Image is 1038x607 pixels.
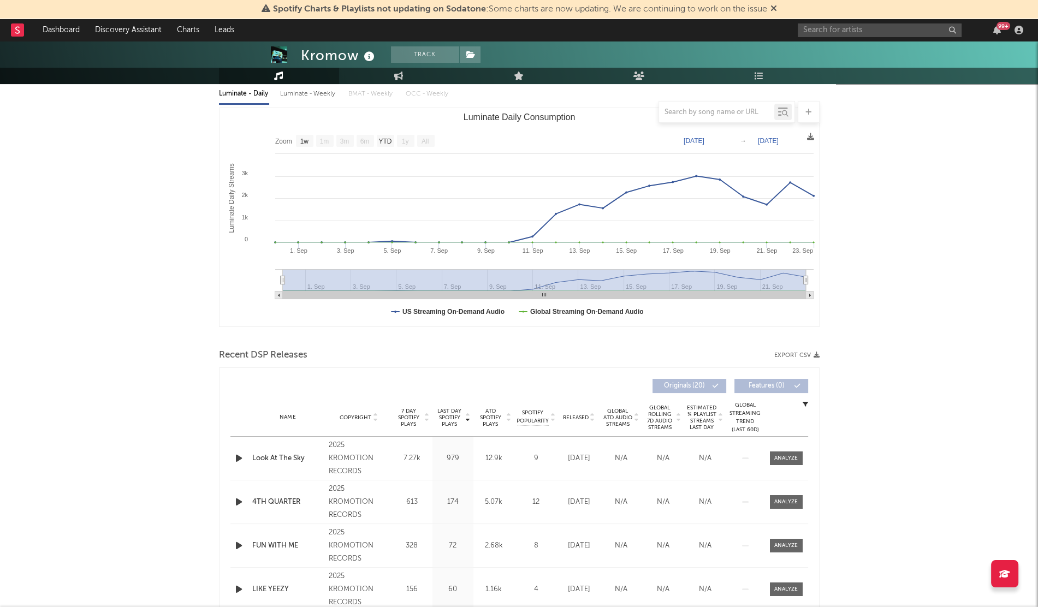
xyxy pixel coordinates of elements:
[687,497,723,508] div: N/A
[402,308,505,316] text: US Streaming On-Demand Audio
[645,584,681,595] div: N/A
[687,404,717,431] span: Estimated % Playlist Streams Last Day
[774,352,820,359] button: Export CSV
[394,540,430,551] div: 328
[435,453,471,464] div: 979
[435,540,471,551] div: 72
[280,85,337,103] div: Luminate - Weekly
[740,137,746,145] text: →
[244,236,247,242] text: 0
[645,540,681,551] div: N/A
[329,526,388,566] div: 2025 KROMOTION RECORDS
[421,138,428,145] text: All
[997,22,1010,30] div: 99 +
[653,379,726,393] button: Originals(20)
[684,137,704,145] text: [DATE]
[517,540,555,551] div: 8
[241,192,248,198] text: 2k
[394,408,423,427] span: 7 Day Spotify Plays
[729,401,762,434] div: Global Streaming Trend (Last 60D)
[430,247,448,254] text: 7. Sep
[319,138,329,145] text: 1m
[569,247,590,254] text: 13. Sep
[517,497,555,508] div: 12
[301,46,377,64] div: Kromow
[517,453,555,464] div: 9
[241,214,248,221] text: 1k
[792,247,813,254] text: 23. Sep
[241,170,248,176] text: 3k
[603,584,639,595] div: N/A
[219,349,307,362] span: Recent DSP Releases
[391,46,459,63] button: Track
[273,5,767,14] span: : Some charts are now updating. We are continuing to work on the issue
[252,584,324,595] a: LIKE YEEZY
[756,247,777,254] text: 21. Sep
[435,408,464,427] span: Last Day Spotify Plays
[603,540,639,551] div: N/A
[336,247,354,254] text: 3. Sep
[35,19,87,41] a: Dashboard
[709,247,730,254] text: 19. Sep
[687,540,723,551] div: N/A
[561,497,597,508] div: [DATE]
[563,414,589,421] span: Released
[476,453,512,464] div: 12.9k
[300,138,309,145] text: 1w
[329,483,388,522] div: 2025 KROMOTION RECORDS
[378,138,392,145] text: YTD
[275,138,292,145] text: Zoom
[770,5,777,14] span: Dismiss
[561,453,597,464] div: [DATE]
[273,5,486,14] span: Spotify Charts & Playlists not updating on Sodatone
[476,540,512,551] div: 2.68k
[734,379,808,393] button: Features(0)
[289,247,307,254] text: 1. Sep
[742,383,792,389] span: Features ( 0 )
[329,439,388,478] div: 2025 KROMOTION RECORDS
[517,409,549,425] span: Spotify Popularity
[252,540,324,551] a: FUN WITH ME
[687,453,723,464] div: N/A
[394,497,430,508] div: 613
[401,138,408,145] text: 1y
[340,414,371,421] span: Copyright
[798,23,962,37] input: Search for artists
[517,584,555,595] div: 4
[340,138,349,145] text: 3m
[207,19,242,41] a: Leads
[252,453,324,464] a: Look At The Sky
[383,247,401,254] text: 5. Sep
[687,584,723,595] div: N/A
[252,497,324,508] a: 4TH QUARTER
[645,404,675,431] span: Global Rolling 7D Audio Streams
[219,85,269,103] div: Luminate - Daily
[435,497,471,508] div: 174
[220,108,819,326] svg: Luminate Daily Consumption
[645,453,681,464] div: N/A
[561,584,597,595] div: [DATE]
[476,497,512,508] div: 5.07k
[394,584,430,595] div: 156
[476,408,505,427] span: ATD Spotify Plays
[659,108,774,117] input: Search by song name or URL
[228,163,235,233] text: Luminate Daily Streams
[603,453,639,464] div: N/A
[394,453,430,464] div: 7.27k
[476,584,512,595] div: 1.16k
[252,413,324,421] div: Name
[616,247,637,254] text: 15. Sep
[603,408,633,427] span: Global ATD Audio Streams
[561,540,597,551] div: [DATE]
[169,19,207,41] a: Charts
[530,308,643,316] text: Global Streaming On-Demand Audio
[360,138,369,145] text: 6m
[645,497,681,508] div: N/A
[603,497,639,508] div: N/A
[662,247,683,254] text: 17. Sep
[758,137,779,145] text: [DATE]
